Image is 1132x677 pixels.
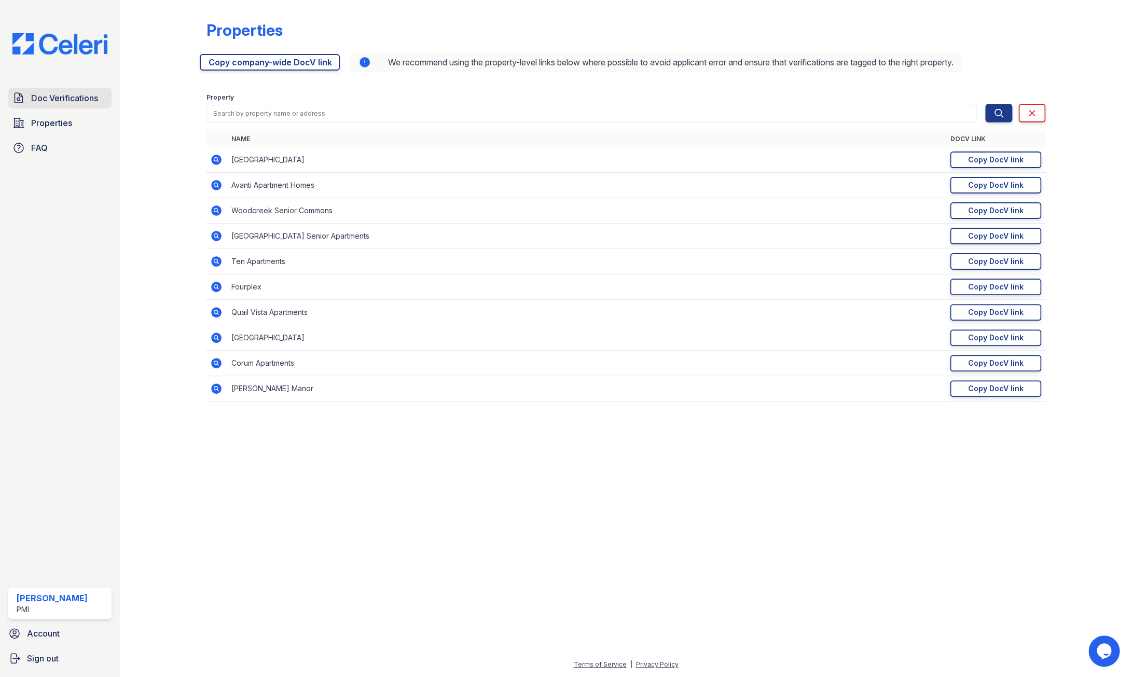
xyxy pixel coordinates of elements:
[968,180,1024,190] div: Copy DocV link
[950,329,1041,346] a: Copy DocV link
[27,652,59,665] span: Sign out
[950,202,1041,219] a: Copy DocV link
[950,380,1041,397] a: Copy DocV link
[227,147,946,173] td: [GEOGRAPHIC_DATA]
[4,648,116,669] a: Sign out
[31,117,72,129] span: Properties
[227,173,946,198] td: Avanti Apartment Homes
[968,155,1024,165] div: Copy DocV link
[227,376,946,402] td: [PERSON_NAME] Manor
[200,54,340,71] a: Copy company-wide DocV link
[17,592,88,604] div: [PERSON_NAME]
[27,627,60,640] span: Account
[4,33,116,54] img: CE_Logo_Blue-a8612792a0a2168367f1c8372b55b34899dd931a85d93a1a3d3e32e68fde9ad4.png
[968,256,1024,267] div: Copy DocV link
[206,21,282,39] div: Properties
[950,279,1041,295] a: Copy DocV link
[350,52,961,73] div: We recommend using the property-level links below where possible to avoid applicant error and ens...
[630,660,632,668] div: |
[968,307,1024,317] div: Copy DocV link
[968,358,1024,368] div: Copy DocV link
[227,198,946,224] td: Woodcreek Senior Commons
[206,104,977,122] input: Search by property name or address
[31,142,48,154] span: FAQ
[968,231,1024,241] div: Copy DocV link
[206,93,233,102] label: Property
[968,383,1024,394] div: Copy DocV link
[950,228,1041,244] a: Copy DocV link
[227,249,946,274] td: Ten Apartments
[17,604,88,615] div: PMI
[227,274,946,300] td: Fourplex
[946,131,1045,147] th: DocV Link
[8,88,112,108] a: Doc Verifications
[636,660,678,668] a: Privacy Policy
[968,333,1024,343] div: Copy DocV link
[31,92,98,104] span: Doc Verifications
[950,151,1041,168] a: Copy DocV link
[227,300,946,325] td: Quail Vista Apartments
[4,623,116,644] a: Account
[227,131,946,147] th: Name
[8,113,112,133] a: Properties
[8,137,112,158] a: FAQ
[573,660,626,668] a: Terms of Service
[1088,635,1122,667] iframe: chat widget
[968,205,1024,216] div: Copy DocV link
[950,304,1041,321] a: Copy DocV link
[227,351,946,376] td: Corum Apartments
[950,253,1041,270] a: Copy DocV link
[950,177,1041,194] a: Copy DocV link
[227,325,946,351] td: [GEOGRAPHIC_DATA]
[950,355,1041,371] a: Copy DocV link
[968,282,1024,292] div: Copy DocV link
[227,224,946,249] td: [GEOGRAPHIC_DATA] Senior Apartments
